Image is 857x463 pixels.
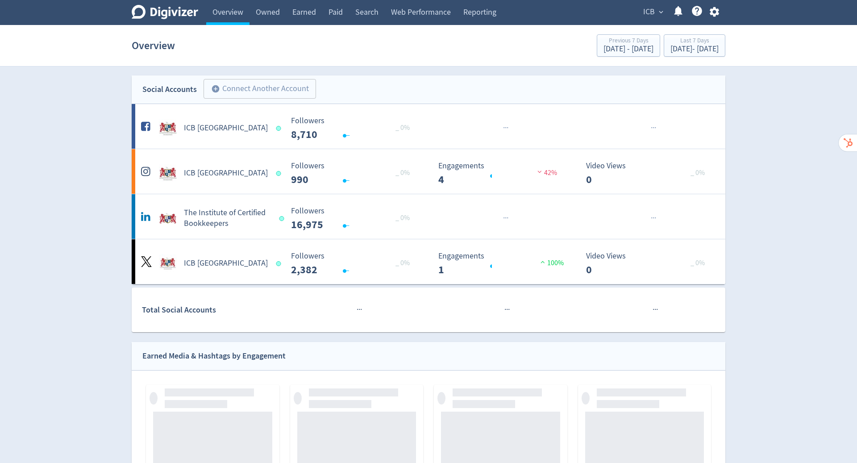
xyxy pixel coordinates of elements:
span: · [653,304,654,315]
div: Last 7 Days [670,38,719,45]
div: [DATE] - [DATE] [603,45,653,53]
h1: Overview [132,31,175,60]
span: _ 0% [395,213,410,222]
img: ICB Australia undefined [159,164,177,182]
span: Data last synced: 9 Sep 2025, 7:02am (AEST) [276,171,284,176]
span: _ 0% [691,259,705,267]
span: Data last synced: 9 Sep 2025, 1:02pm (AEST) [279,216,287,221]
h5: The Institute of Certified Bookkeepers [184,208,271,229]
span: · [656,304,658,315]
a: Connect Another Account [197,80,316,99]
button: ICB [640,5,666,19]
a: The Institute of Certified Bookkeepers undefinedThe Institute of Certified Bookkeepers Followers ... [132,194,725,239]
svg: Followers --- [287,162,420,185]
span: expand_more [657,8,665,16]
button: Last 7 Days[DATE]- [DATE] [664,34,725,57]
span: 42% [535,168,557,177]
span: · [651,213,653,224]
span: Data last synced: 9 Sep 2025, 12:02am (AEST) [276,261,284,266]
div: Previous 7 Days [603,38,653,45]
svg: Video Views 0 [582,252,716,275]
a: ICB Australia undefinedICB [GEOGRAPHIC_DATA] Followers --- _ 0% Followers 2,382 Engagements 1 Eng... [132,239,725,284]
span: · [653,213,654,224]
span: _ 0% [691,168,705,177]
div: Total Social Accounts [142,304,284,317]
div: [DATE] - [DATE] [670,45,719,53]
div: Social Accounts [142,83,197,96]
div: Earned Media & Hashtags by Engagement [142,350,286,363]
span: add_circle [211,84,220,93]
svg: Followers --- [287,117,420,140]
span: · [360,304,362,315]
span: · [654,122,656,133]
svg: Engagements 4 [434,162,568,185]
span: _ 0% [395,123,410,132]
span: _ 0% [395,168,410,177]
span: · [653,122,654,133]
span: · [508,304,510,315]
img: ICB Australia undefined [159,254,177,272]
span: · [358,304,360,315]
span: · [507,213,508,224]
span: · [654,213,656,224]
span: · [506,304,508,315]
img: The Institute of Certified Bookkeepers undefined [159,209,177,227]
img: positive-performance.svg [538,259,547,265]
a: ICB Australia undefinedICB [GEOGRAPHIC_DATA] Followers --- _ 0% Followers 990 Engagements 4 Engag... [132,149,725,194]
span: · [504,304,506,315]
span: · [507,122,508,133]
span: · [654,304,656,315]
span: ICB [643,5,655,19]
svg: Followers --- [287,252,420,275]
span: · [505,122,507,133]
span: _ 0% [395,259,410,267]
span: 100% [538,259,564,267]
h5: ICB [GEOGRAPHIC_DATA] [184,123,268,133]
button: Connect Another Account [204,79,316,99]
img: negative-performance.svg [535,168,544,175]
span: · [503,122,505,133]
span: · [505,213,507,224]
button: Previous 7 Days[DATE] - [DATE] [597,34,660,57]
svg: Video Views 0 [582,162,716,185]
h5: ICB [GEOGRAPHIC_DATA] [184,168,268,179]
svg: Engagements 1 [434,252,568,275]
span: · [503,213,505,224]
svg: Followers --- [287,207,420,230]
span: · [357,304,358,315]
img: ICB Australia undefined [159,119,177,137]
span: Data last synced: 9 Sep 2025, 7:02am (AEST) [276,126,284,131]
a: ICB Australia undefinedICB [GEOGRAPHIC_DATA] Followers --- _ 0% Followers 8,710 ······ [132,104,725,149]
span: · [651,122,653,133]
h5: ICB [GEOGRAPHIC_DATA] [184,258,268,269]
